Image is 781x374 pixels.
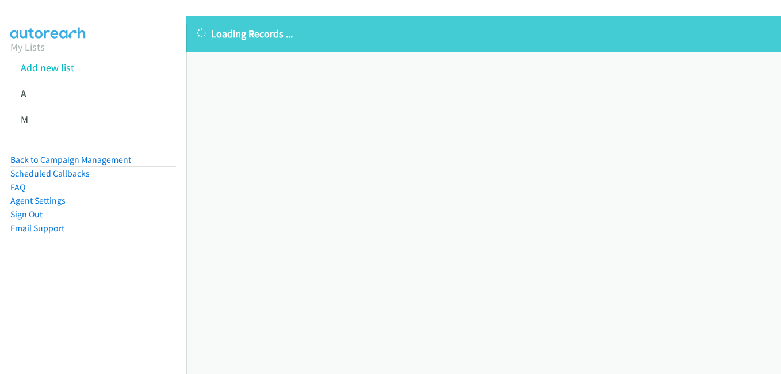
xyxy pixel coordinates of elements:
[21,113,28,126] a: M
[10,182,25,193] a: FAQ
[197,26,771,41] p: Loading Records ...
[21,61,74,74] a: Add new list
[10,209,43,220] a: Sign Out
[10,223,64,234] a: Email Support
[21,87,26,100] a: A
[10,40,45,54] a: My Lists
[10,168,90,179] a: Scheduled Callbacks
[10,195,66,206] a: Agent Settings
[10,154,131,165] a: Back to Campaign Management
